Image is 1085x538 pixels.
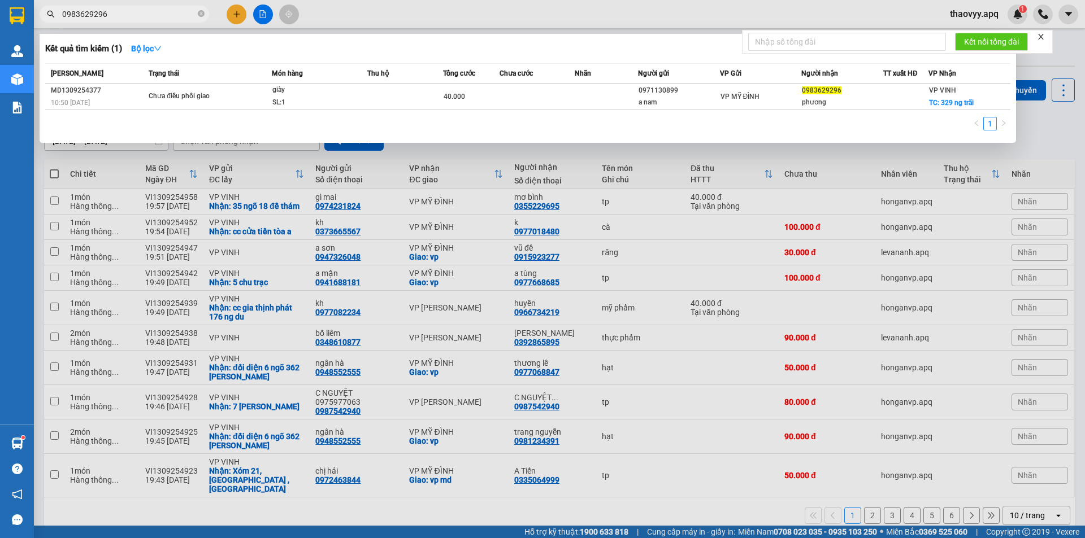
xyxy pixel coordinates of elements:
span: Nhãn [575,69,591,77]
span: VP VINH [929,86,956,94]
span: close-circle [198,9,205,20]
button: Bộ lọcdown [122,40,171,58]
button: right [997,117,1010,130]
img: warehouse-icon [11,438,23,449]
span: TC: 329 ng trãi [929,99,974,107]
a: 1 [984,117,996,130]
button: left [970,117,983,130]
span: message [12,514,23,525]
div: giày [272,84,357,97]
span: down [154,45,162,53]
span: VP Gửi [720,69,741,77]
button: Kết nối tổng đài [955,33,1028,51]
span: VP Nhận [928,69,956,77]
li: Next Page [997,117,1010,130]
span: notification [12,489,23,500]
li: 1 [983,117,997,130]
span: TT xuất HĐ [883,69,918,77]
strong: Bộ lọc [131,44,162,53]
div: a nam [639,97,719,108]
span: 10:50 [DATE] [51,99,90,107]
span: [PERSON_NAME] [51,69,103,77]
input: Tìm tên, số ĐT hoặc mã đơn [62,8,196,20]
span: Thu hộ [367,69,389,77]
div: Chưa điều phối giao [149,90,233,103]
span: 40.000 [444,93,465,100]
span: close [1037,33,1045,41]
sup: 1 [21,436,25,439]
span: search [47,10,55,18]
input: Nhập số tổng đài [748,33,946,51]
span: VP MỸ ĐÌNH [721,93,760,100]
span: close-circle [198,10,205,17]
img: logo-vxr [10,7,24,24]
span: question-circle [12,463,23,474]
span: Kết nối tổng đài [964,36,1019,48]
div: 0971130899 [639,85,719,97]
span: Chưa cước [500,69,533,77]
span: 0983629296 [802,86,841,94]
div: MD1309254377 [51,85,145,97]
span: Người nhận [801,69,838,77]
span: right [1000,120,1007,126]
span: Trạng thái [149,69,179,77]
span: Người gửi [638,69,669,77]
h3: Kết quả tìm kiếm ( 1 ) [45,43,122,55]
li: Previous Page [970,117,983,130]
div: SL: 1 [272,97,357,109]
img: warehouse-icon [11,73,23,85]
span: Tổng cước [443,69,475,77]
span: Món hàng [272,69,303,77]
div: phương [802,97,883,108]
img: solution-icon [11,102,23,113]
img: warehouse-icon [11,45,23,57]
span: left [973,120,980,126]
